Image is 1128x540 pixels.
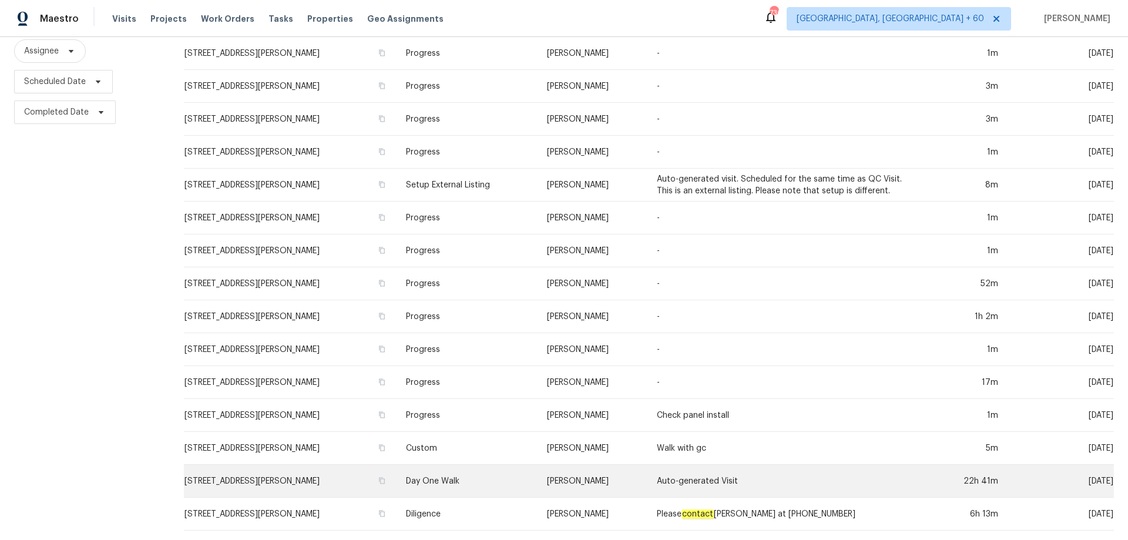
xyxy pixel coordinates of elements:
[184,333,397,366] td: [STREET_ADDRESS][PERSON_NAME]
[367,13,444,25] span: Geo Assignments
[268,15,293,23] span: Tasks
[397,333,537,366] td: Progress
[538,234,647,267] td: [PERSON_NAME]
[184,136,397,169] td: [STREET_ADDRESS][PERSON_NAME]
[1039,13,1110,25] span: [PERSON_NAME]
[538,432,647,465] td: [PERSON_NAME]
[647,399,926,432] td: Check panel install
[112,13,136,25] span: Visits
[681,509,714,519] em: contact
[538,70,647,103] td: [PERSON_NAME]
[647,136,926,169] td: -
[184,202,397,234] td: [STREET_ADDRESS][PERSON_NAME]
[647,70,926,103] td: -
[397,70,537,103] td: Progress
[307,13,353,25] span: Properties
[647,37,926,70] td: -
[1008,498,1114,531] td: [DATE]
[538,267,647,300] td: [PERSON_NAME]
[926,70,1008,103] td: 3m
[1008,267,1114,300] td: [DATE]
[40,13,79,25] span: Maestro
[1008,136,1114,169] td: [DATE]
[184,169,397,202] td: [STREET_ADDRESS][PERSON_NAME]
[24,106,89,118] span: Completed Date
[926,300,1008,333] td: 1h 2m
[184,432,397,465] td: [STREET_ADDRESS][PERSON_NAME]
[538,333,647,366] td: [PERSON_NAME]
[538,498,647,531] td: [PERSON_NAME]
[184,465,397,498] td: [STREET_ADDRESS][PERSON_NAME]
[377,146,387,157] button: Copy Address
[397,465,537,498] td: Day One Walk
[1008,70,1114,103] td: [DATE]
[1008,399,1114,432] td: [DATE]
[397,300,537,333] td: Progress
[377,48,387,58] button: Copy Address
[377,179,387,190] button: Copy Address
[377,113,387,124] button: Copy Address
[184,498,397,531] td: [STREET_ADDRESS][PERSON_NAME]
[397,103,537,136] td: Progress
[770,7,778,19] div: 736
[538,169,647,202] td: [PERSON_NAME]
[397,37,537,70] td: Progress
[397,234,537,267] td: Progress
[647,366,926,399] td: -
[647,267,926,300] td: -
[1008,366,1114,399] td: [DATE]
[397,169,537,202] td: Setup External Listing
[184,399,397,432] td: [STREET_ADDRESS][PERSON_NAME]
[377,278,387,289] button: Copy Address
[1008,465,1114,498] td: [DATE]
[377,245,387,256] button: Copy Address
[377,508,387,519] button: Copy Address
[647,202,926,234] td: -
[184,300,397,333] td: [STREET_ADDRESS][PERSON_NAME]
[397,399,537,432] td: Progress
[926,37,1008,70] td: 1m
[24,45,59,57] span: Assignee
[184,103,397,136] td: [STREET_ADDRESS][PERSON_NAME]
[926,103,1008,136] td: 3m
[797,13,984,25] span: [GEOGRAPHIC_DATA], [GEOGRAPHIC_DATA] + 60
[1008,432,1114,465] td: [DATE]
[377,377,387,387] button: Copy Address
[1008,300,1114,333] td: [DATE]
[926,498,1008,531] td: 6h 13m
[926,399,1008,432] td: 1m
[538,37,647,70] td: [PERSON_NAME]
[647,498,926,531] td: Please [PERSON_NAME] at [PHONE_NUMBER]
[1008,234,1114,267] td: [DATE]
[377,212,387,223] button: Copy Address
[377,475,387,486] button: Copy Address
[184,366,397,399] td: [STREET_ADDRESS][PERSON_NAME]
[397,136,537,169] td: Progress
[397,498,537,531] td: Diligence
[150,13,187,25] span: Projects
[184,234,397,267] td: [STREET_ADDRESS][PERSON_NAME]
[647,432,926,465] td: Walk with gc
[926,267,1008,300] td: 52m
[647,169,926,202] td: Auto-generated visit. Scheduled for the same time as QC Visit. This is an external listing. Pleas...
[1008,169,1114,202] td: [DATE]
[926,465,1008,498] td: 22h 41m
[647,234,926,267] td: -
[926,333,1008,366] td: 1m
[538,136,647,169] td: [PERSON_NAME]
[377,410,387,420] button: Copy Address
[538,366,647,399] td: [PERSON_NAME]
[538,300,647,333] td: [PERSON_NAME]
[538,202,647,234] td: [PERSON_NAME]
[397,267,537,300] td: Progress
[377,344,387,354] button: Copy Address
[538,399,647,432] td: [PERSON_NAME]
[647,465,926,498] td: Auto-generated Visit
[538,465,647,498] td: [PERSON_NAME]
[377,442,387,453] button: Copy Address
[926,169,1008,202] td: 8m
[926,432,1008,465] td: 5m
[926,234,1008,267] td: 1m
[926,366,1008,399] td: 17m
[647,300,926,333] td: -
